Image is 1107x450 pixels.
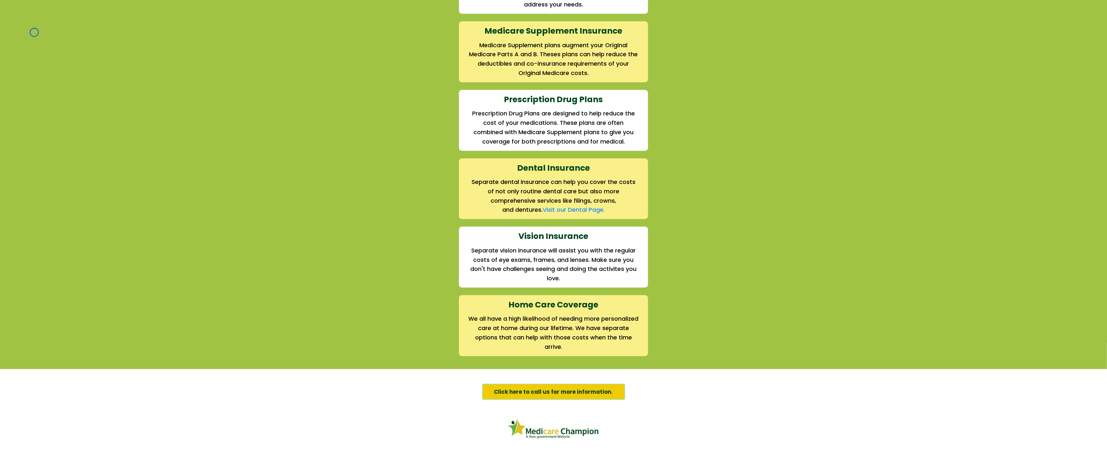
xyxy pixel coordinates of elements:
[482,384,625,400] a: Click here to call us for more information.
[485,25,623,37] strong: Medicare Supplement Insurance
[517,162,590,174] strong: Dental Insurance
[509,299,599,310] strong: Home Care Coverage
[468,205,639,215] h2: and dentures.
[543,206,605,214] a: Visit our Dental Page.
[468,109,639,146] h2: Prescription Drug Plans are designed to help reduce the cost of your medications. These plans are...
[504,94,603,105] strong: Prescription Drug Plans
[494,388,613,396] span: Click here to call us for more information.
[519,230,589,242] strong: Vision Insurance
[468,314,639,351] h2: We all have a high likelihood of needing more personalized care at home during our lifetime. We h...
[468,41,639,78] h2: Medicare Supplement plans augment your Original Medicare Parts A and B. Theses plans can help red...
[468,177,639,205] h2: Separate dental insurance can help you cover the costs of not only routine dental care but also m...
[468,246,639,283] h2: Separate vision insurance will assist you with the regular costs of eye exams, frames, and lenses...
